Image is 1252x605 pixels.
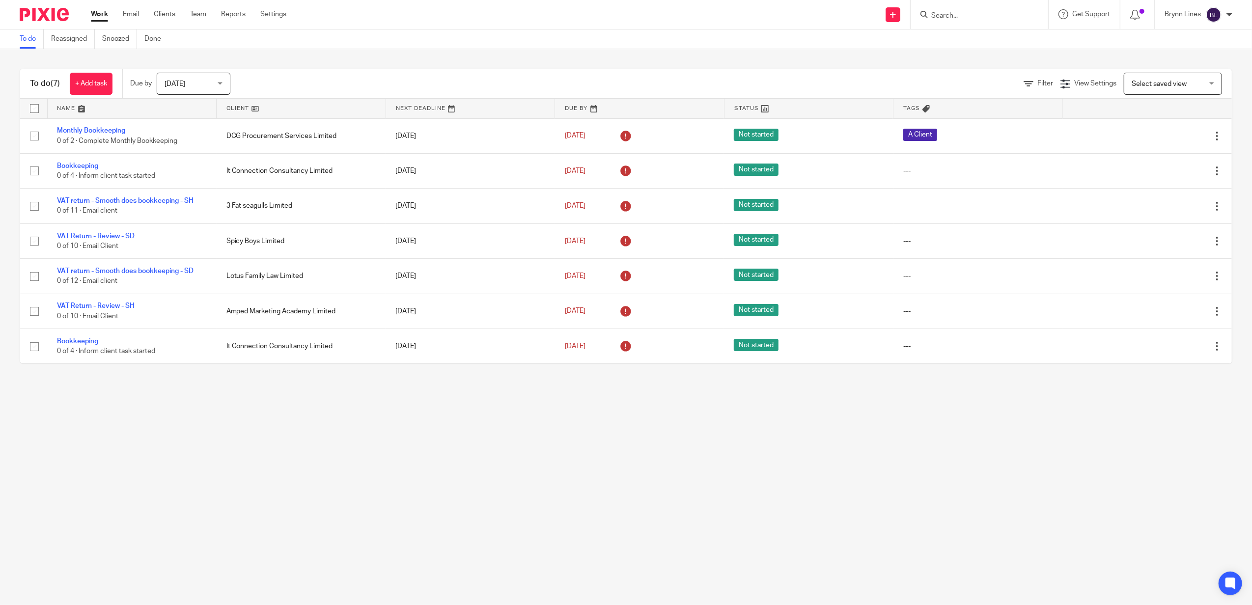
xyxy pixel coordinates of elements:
[565,202,585,209] span: [DATE]
[903,129,937,141] span: A Client
[51,29,95,49] a: Reassigned
[903,271,1053,281] div: ---
[1206,7,1222,23] img: svg%3E
[57,172,155,179] span: 0 of 4 · Inform client task started
[903,306,1053,316] div: ---
[144,29,168,49] a: Done
[565,273,585,279] span: [DATE]
[91,9,108,19] a: Work
[123,9,139,19] a: Email
[734,129,779,141] span: Not started
[102,29,137,49] a: Snoozed
[1072,11,1110,18] span: Get Support
[734,269,779,281] span: Not started
[57,268,194,275] a: VAT return - Smooth does bookkeeping - SD
[903,236,1053,246] div: ---
[221,9,246,19] a: Reports
[565,167,585,174] span: [DATE]
[565,343,585,350] span: [DATE]
[217,294,386,329] td: Amped Marketing Academy Limited
[734,234,779,246] span: Not started
[70,73,112,95] a: + Add task
[30,79,60,89] h1: To do
[217,153,386,188] td: It Connection Consultancy Limited
[57,197,194,204] a: VAT return - Smooth does bookkeeping - SH
[217,329,386,364] td: It Connection Consultancy Limited
[565,238,585,245] span: [DATE]
[1074,80,1116,87] span: View Settings
[1037,80,1053,87] span: Filter
[57,137,177,144] span: 0 of 2 · Complete Monthly Bookkeeping
[903,341,1053,351] div: ---
[165,81,185,87] span: [DATE]
[386,329,555,364] td: [DATE]
[386,259,555,294] td: [DATE]
[565,133,585,139] span: [DATE]
[386,223,555,258] td: [DATE]
[57,302,135,309] a: VAT Return - Review - SH
[903,166,1053,176] div: ---
[734,304,779,316] span: Not started
[190,9,206,19] a: Team
[57,348,155,355] span: 0 of 4 · Inform client task started
[734,199,779,211] span: Not started
[734,339,779,351] span: Not started
[20,29,44,49] a: To do
[57,243,118,249] span: 0 of 10 · Email Client
[57,163,98,169] a: Bookkeeping
[57,278,117,285] span: 0 of 12 · Email client
[154,9,175,19] a: Clients
[20,8,69,21] img: Pixie
[217,259,386,294] td: Lotus Family Law Limited
[903,201,1053,211] div: ---
[260,9,286,19] a: Settings
[57,313,118,320] span: 0 of 10 · Email Client
[217,189,386,223] td: 3 Fat seagulls Limited
[217,118,386,153] td: DCG Procurement Services Limited
[51,80,60,87] span: (7)
[130,79,152,88] p: Due by
[57,127,125,134] a: Monthly Bookkeeping
[903,106,920,111] span: Tags
[930,12,1019,21] input: Search
[57,233,135,240] a: VAT Return - Review - SD
[386,189,555,223] td: [DATE]
[57,338,98,345] a: Bookkeeping
[386,153,555,188] td: [DATE]
[386,118,555,153] td: [DATE]
[57,208,117,215] span: 0 of 11 · Email client
[1165,9,1201,19] p: Brynn Lines
[386,294,555,329] td: [DATE]
[565,308,585,315] span: [DATE]
[1132,81,1187,87] span: Select saved view
[217,223,386,258] td: Spicy Boys Limited
[734,164,779,176] span: Not started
